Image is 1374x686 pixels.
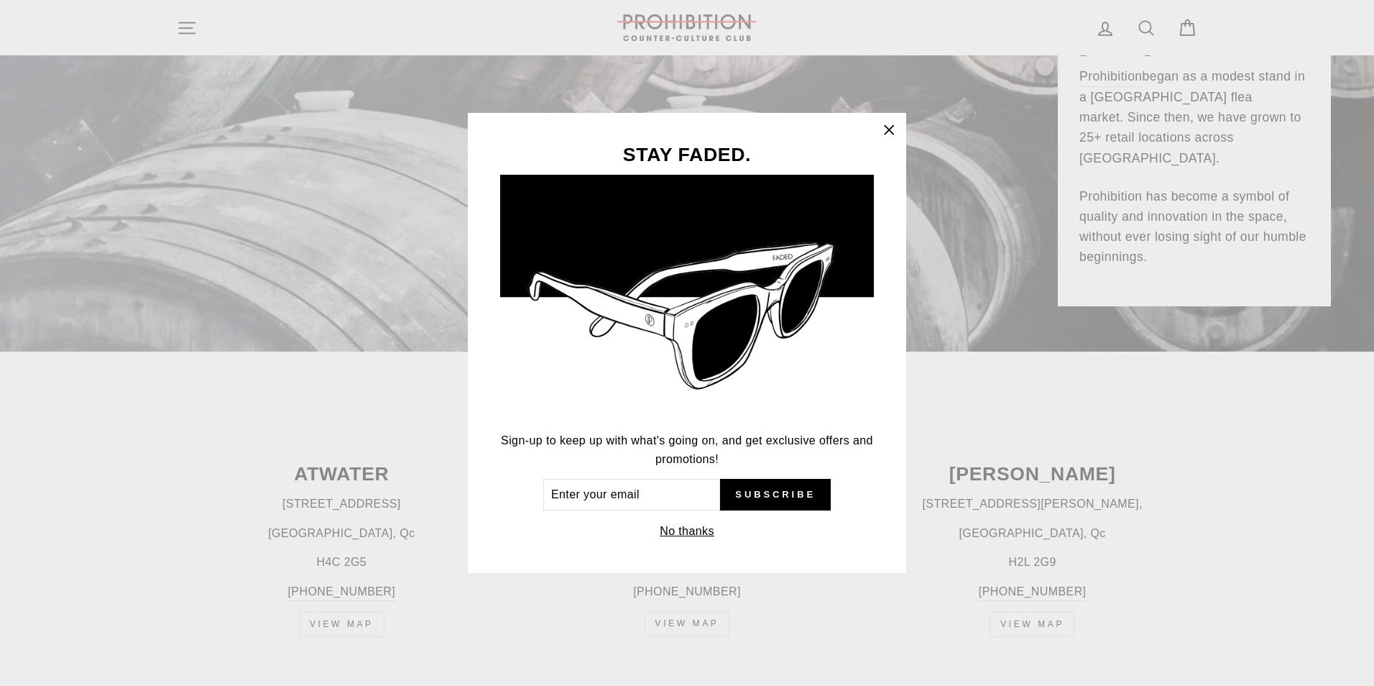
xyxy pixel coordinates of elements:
button: No thanks [655,521,719,541]
button: Subscribe [720,479,831,511]
p: Sign-up to keep up with what's going on, and get exclusive offers and promotions! [500,431,874,468]
input: Enter your email [543,479,720,511]
h3: STAY FADED. [500,145,874,165]
span: Subscribe [735,488,816,501]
